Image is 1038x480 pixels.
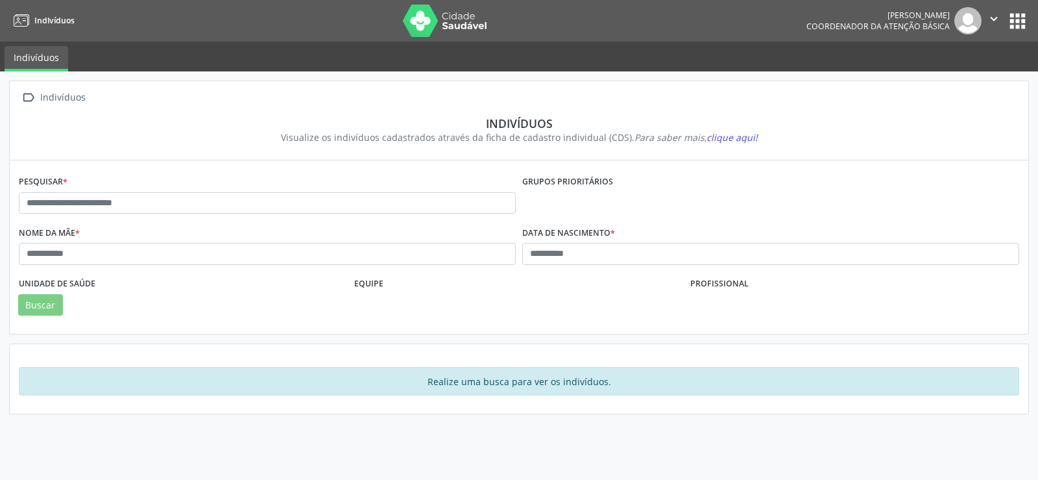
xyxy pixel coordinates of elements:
button: apps [1006,10,1029,32]
div: Indivíduos [38,88,88,107]
label: Unidade de saúde [19,274,95,294]
img: img [954,7,982,34]
label: Pesquisar [19,172,67,192]
div: Visualize os indivíduos cadastrados através da ficha de cadastro individual (CDS). [28,131,1010,144]
button:  [982,7,1006,34]
button: Buscar [18,294,63,316]
label: Equipe [354,274,383,294]
label: Grupos prioritários [522,172,613,192]
label: Nome da mãe [19,223,80,243]
a: Indivíduos [9,10,75,31]
span: Indivíduos [34,15,75,26]
label: Profissional [690,274,749,294]
label: Data de nascimento [522,223,615,243]
div: Indivíduos [28,116,1010,131]
a:  Indivíduos [19,88,88,107]
div: Realize uma busca para ver os indivíduos. [19,367,1019,396]
span: clique aqui! [706,131,758,144]
span: Coordenador da Atenção Básica [806,21,950,32]
i: Para saber mais, [634,131,758,144]
i:  [987,12,1001,26]
i:  [19,88,38,107]
a: Indivíduos [5,46,68,71]
div: [PERSON_NAME] [806,10,950,21]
